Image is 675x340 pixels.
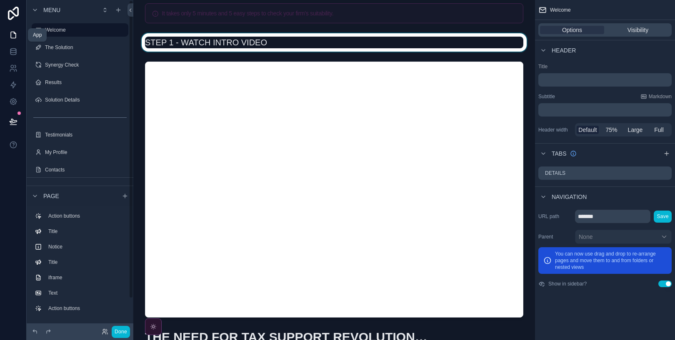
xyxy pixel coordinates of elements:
span: None [579,233,592,241]
span: Large [628,126,643,134]
a: Testimonials [32,128,128,141]
label: Synergy Check [45,62,127,68]
span: Header [552,46,576,55]
span: Default [578,126,597,134]
a: Contacts [32,163,128,176]
label: Title [48,259,125,266]
label: Welcome [45,27,123,33]
span: Options [562,26,582,34]
span: Page [43,192,59,200]
div: scrollable content [538,73,672,87]
span: Navigation [552,193,587,201]
span: Hidden pages [43,184,87,192]
label: Results [45,79,127,86]
span: Menu [43,6,60,14]
label: The Solution [45,44,127,51]
label: Notice [48,243,125,250]
button: Save [654,211,672,223]
label: My Profile [45,149,127,156]
label: Action buttons [48,213,125,219]
div: App [33,32,42,38]
label: Header width [538,127,572,133]
div: scrollable content [538,103,672,117]
a: My Profile [32,146,128,159]
span: Tabs [552,149,567,158]
a: Welcome [32,23,128,37]
label: Text [48,290,125,296]
a: Solution Details [32,93,128,107]
label: iframe [48,274,125,281]
label: Action buttons [48,305,125,312]
span: Visibility [627,26,648,34]
label: Contacts [45,166,127,173]
a: Results [32,76,128,89]
label: Solution Details [45,97,127,103]
a: Markdown [640,93,672,100]
label: Details [545,170,565,176]
label: Parent [538,233,572,240]
label: Subtitle [538,93,555,100]
span: Full [654,126,664,134]
button: Done [112,326,130,338]
span: Welcome [550,7,571,13]
button: None [575,230,672,244]
div: scrollable content [27,206,133,323]
label: Testimonials [45,132,127,138]
p: You can now use drag and drop to re-arrange pages and move them to and from folders or nested views [555,251,667,271]
a: Synergy Check [32,58,128,72]
a: The Solution [32,41,128,54]
label: Title [48,228,125,235]
label: URL path [538,213,572,220]
span: Markdown [649,93,672,100]
span: 75% [605,126,617,134]
label: Show in sidebar? [548,280,587,287]
label: Title [538,63,672,70]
